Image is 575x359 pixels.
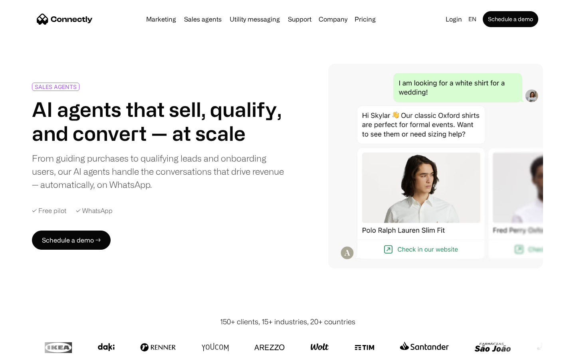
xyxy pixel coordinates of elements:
[143,16,179,22] a: Marketing
[32,152,284,191] div: From guiding purchases to qualifying leads and onboarding users, our AI agents handle the convers...
[468,14,476,25] div: en
[32,97,284,145] h1: AI agents that sell, qualify, and convert — at scale
[16,345,48,356] ul: Language list
[351,16,379,22] a: Pricing
[181,16,225,22] a: Sales agents
[32,207,66,215] div: ✓ Free pilot
[32,231,111,250] a: Schedule a demo →
[76,207,113,215] div: ✓ WhatsApp
[483,11,538,27] a: Schedule a demo
[8,344,48,356] aside: Language selected: English
[285,16,315,22] a: Support
[226,16,283,22] a: Utility messaging
[442,14,465,25] a: Login
[319,14,347,25] div: Company
[35,84,77,90] div: SALES AGENTS
[220,316,355,327] div: 150+ clients, 15+ industries, 20+ countries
